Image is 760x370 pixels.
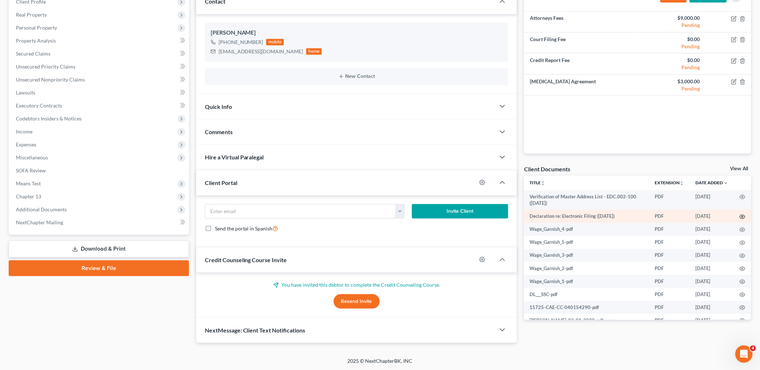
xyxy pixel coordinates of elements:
div: [EMAIL_ADDRESS][DOMAIN_NAME] [219,48,303,55]
span: Hire a Virtual Paralegal [205,154,264,160]
p: You have invited this debtor to complete the Credit Counseling Course. [205,281,509,288]
td: [DATE] [690,190,734,210]
td: PDF [649,223,690,236]
div: $3,000.00 [643,78,700,85]
div: $0.00 [643,36,700,43]
td: Attorneys Fees [524,12,638,32]
a: Unsecured Priority Claims [10,60,189,73]
td: [MEDICAL_DATA] Agreement [524,74,638,95]
td: Wage_Garnish_1-pdf [524,275,649,288]
td: [PERSON_NAME]-03-01-2020-pdf [524,314,649,327]
span: Unsecured Priority Claims [16,63,75,70]
td: [DATE] [690,223,734,236]
span: Chapter 13 [16,193,41,199]
td: [DATE] [690,262,734,275]
i: expand_more [724,181,728,185]
a: Unsecured Nonpriority Claims [10,73,189,86]
span: SOFA Review [16,167,46,173]
a: Lawsuits [10,86,189,99]
input: Enter email [205,204,396,218]
td: Declaration re: Electronic Filing ([DATE]) [524,210,649,223]
span: Client Portal [205,179,237,186]
td: Wage_Garnish_4-pdf [524,223,649,236]
a: View All [730,166,748,171]
td: Wage_Garnish_2-pdf [524,262,649,275]
div: [PERSON_NAME] [211,28,503,37]
span: Unsecured Nonpriority Claims [16,76,85,83]
span: NextChapter Mailing [16,219,63,225]
td: PDF [649,314,690,327]
td: PDF [649,210,690,223]
td: PDF [649,236,690,249]
span: Quick Info [205,103,232,110]
td: PDF [649,190,690,210]
div: Client Documents [524,165,570,173]
span: Secured Claims [16,50,50,57]
span: Credit Counseling Course Invite [205,256,287,263]
a: Extensionunfold_more [655,180,684,185]
a: Secured Claims [10,47,189,60]
button: Invite Client [412,204,508,219]
span: Executory Contracts [16,102,62,109]
span: Miscellaneous [16,154,48,160]
td: [DATE] [690,236,734,249]
a: NextChapter Mailing [10,216,189,229]
div: Pending [643,85,700,92]
span: Property Analysis [16,38,56,44]
td: [DATE] [690,301,734,314]
a: Property Analysis [10,34,189,47]
div: Pending [643,22,700,29]
td: [DATE] [690,275,734,288]
button: New Contact [211,74,503,79]
td: PDF [649,275,690,288]
td: Wage_Garnish_3-pdf [524,249,649,262]
span: Send the portal in Spanish [215,225,273,232]
iframe: Intercom live chat [735,345,753,363]
td: PDF [649,249,690,262]
a: Download & Print [9,241,189,257]
div: home [306,48,322,55]
div: mobile [266,39,284,45]
td: PDF [649,262,690,275]
div: $0.00 [643,57,700,64]
div: [PHONE_NUMBER] [219,39,263,46]
i: unfold_more [541,181,545,185]
span: Lawsuits [16,89,35,96]
a: Executory Contracts [10,99,189,112]
td: [DATE] [690,314,734,327]
td: [DATE] [690,288,734,301]
span: Codebtors Insiders & Notices [16,115,82,122]
td: 15725-CAE-CC-040154290-pdf [524,301,649,314]
td: DL___SSC-pdf [524,288,649,301]
a: SOFA Review [10,164,189,177]
a: Date Added expand_more [696,180,728,185]
span: Personal Property [16,25,57,31]
td: PDF [649,288,690,301]
td: Credit Report Fee [524,53,638,74]
td: PDF [649,301,690,314]
td: Wage_Garnish_5-pdf [524,236,649,249]
div: Pending [643,64,700,71]
td: Court Filing Fee [524,32,638,53]
span: Comments [205,128,233,135]
td: Verification of Master Address List - EDC.002-100 ([DATE]) [524,190,649,210]
span: Expenses [16,141,36,147]
span: 4 [750,345,756,351]
button: Resend Invite [334,294,380,309]
td: [DATE] [690,210,734,223]
td: [DATE] [690,249,734,262]
span: NextMessage: Client Text Notifications [205,327,306,334]
span: Additional Documents [16,206,67,212]
i: unfold_more [680,181,684,185]
span: Real Property [16,12,47,18]
a: Titleunfold_more [530,180,545,185]
a: Review & File [9,260,189,276]
div: Pending [643,43,700,50]
div: $9,000.00 [643,14,700,22]
span: Means Test [16,180,41,186]
span: Income [16,128,32,135]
